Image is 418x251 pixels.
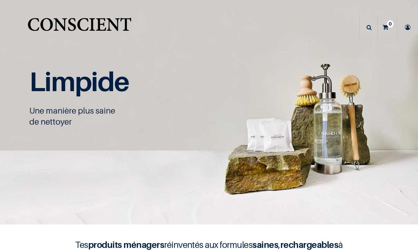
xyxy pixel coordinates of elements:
[88,239,164,250] b: produits ménagers
[195,23,217,31] span: Peinture
[266,23,302,31] span: Notre histoire
[29,105,253,127] p: Une manière plus saine de nettoyer
[26,14,133,41] a: Logo of Conscient
[191,15,228,39] a: Peinture
[387,20,394,27] sup: 0
[280,239,338,250] b: rechargeables
[252,239,278,250] b: saines
[29,65,129,97] span: Limpide
[231,23,258,31] span: Nettoyant
[26,14,133,41] img: Conscient
[378,15,397,39] a: 0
